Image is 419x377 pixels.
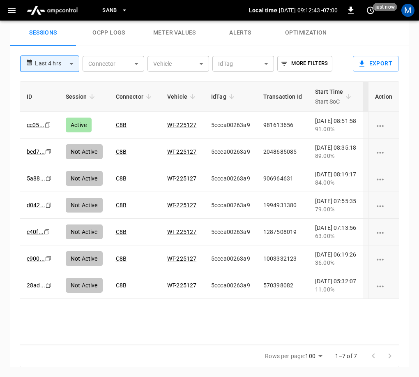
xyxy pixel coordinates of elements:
[315,97,343,106] p: Start SoC
[35,56,79,72] div: Last 4 hrs
[205,219,257,245] td: 5ccca00263a9
[44,254,53,263] div: copy
[66,198,103,213] div: Not Active
[315,224,356,240] div: [DATE] 07:13:56
[375,121,392,129] div: charging session options
[401,4,414,17] div: profile-icon
[207,20,273,46] button: Alerts
[167,255,196,262] a: WT-225127
[44,120,52,130] div: copy
[27,175,45,182] a: 5a88...
[66,118,92,132] div: Active
[116,202,127,208] a: C8B
[66,251,103,266] div: Not Active
[364,4,377,17] button: set refresh interval
[315,178,356,187] div: 84.00%
[335,352,357,360] p: 1–7 of 7
[27,282,45,289] a: 28ad...
[265,352,305,360] p: Rows per page:
[66,171,103,186] div: Not Active
[315,117,356,133] div: [DATE] 08:51:58
[375,148,392,156] div: charging session options
[167,122,196,128] a: WT-225127
[66,144,103,159] div: Not Active
[44,147,53,156] div: copy
[277,56,332,72] button: More Filters
[43,227,51,236] div: copy
[375,281,392,289] div: charging session options
[27,148,45,155] a: bcd7...
[315,285,356,294] div: 11.00%
[66,278,103,293] div: Not Active
[167,282,196,289] a: WT-225127
[375,174,392,183] div: charging session options
[373,3,397,11] span: just now
[375,201,392,209] div: charging session options
[116,148,127,155] a: C8B
[20,81,399,345] div: sessions table
[205,245,257,272] td: 5ccca00263a9
[257,245,308,272] td: 1003332123
[257,139,308,165] td: 2048685085
[257,192,308,219] td: 1994931380
[305,350,325,362] div: 100
[142,20,207,46] button: Meter Values
[116,229,127,235] a: C8B
[279,6,338,14] p: [DATE] 09:12:43 -07:00
[257,219,308,245] td: 1287508019
[167,92,198,102] span: Vehicle
[23,2,81,18] img: ampcontrol.io logo
[273,20,339,46] button: Optimization
[10,20,76,46] button: Sessions
[257,165,308,192] td: 906964631
[315,250,356,267] div: [DATE] 06:19:26
[205,139,257,165] td: 5ccca00263a9
[27,202,45,208] a: d042...
[167,202,196,208] a: WT-225127
[205,165,257,192] td: 5ccca00263a9
[66,92,97,102] span: Session
[27,255,45,262] a: c900...
[315,87,354,106] span: Start TimeStart SoC
[116,282,127,289] a: C8B
[353,56,399,72] button: Export
[167,175,196,182] a: WT-225127
[27,229,44,235] a: e40f...
[116,255,127,262] a: C8B
[249,6,277,14] p: Local time
[45,201,53,210] div: copy
[116,175,127,182] a: C8B
[205,112,257,139] td: 5ccca00263a9
[45,174,53,183] div: copy
[257,112,308,139] td: 981613656
[257,82,308,112] th: Transaction Id
[116,92,154,102] span: Connector
[315,232,356,240] div: 63.00%
[375,254,392,263] div: charging session options
[315,259,356,267] div: 36.00%
[167,148,196,155] a: WT-225127
[27,122,44,128] a: cc05...
[368,82,399,112] th: Action
[315,125,356,133] div: 91.00%
[76,20,142,46] button: Ocpp logs
[99,2,131,19] button: SanB
[315,205,356,213] div: 79.00%
[205,272,257,299] td: 5ccca00263a9
[257,272,308,299] td: 570398082
[20,82,59,112] th: ID
[116,122,127,128] a: C8B
[375,228,392,236] div: charging session options
[315,152,356,160] div: 89.00%
[102,6,117,15] span: SanB
[315,143,356,160] div: [DATE] 08:35:18
[205,192,257,219] td: 5ccca00263a9
[315,197,356,213] div: [DATE] 07:55:35
[66,224,103,239] div: Not Active
[315,277,356,294] div: [DATE] 05:32:07
[167,229,196,235] a: WT-225127
[315,170,356,187] div: [DATE] 08:19:17
[315,87,343,106] div: Start Time
[211,92,237,102] span: IdTag
[45,281,53,290] div: copy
